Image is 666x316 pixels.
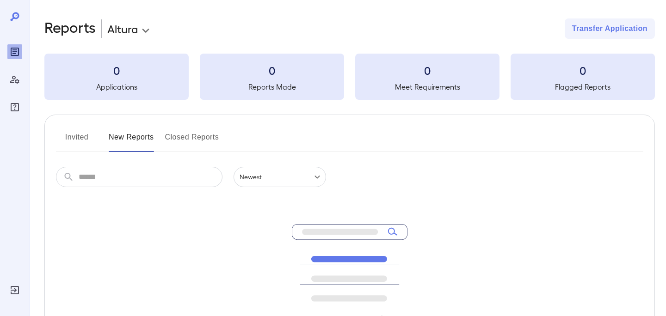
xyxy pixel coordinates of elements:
div: Reports [7,44,22,59]
h3: 0 [44,63,189,78]
h5: Flagged Reports [511,81,655,92]
button: Invited [56,130,98,152]
h3: 0 [355,63,499,78]
h3: 0 [511,63,655,78]
h2: Reports [44,18,96,39]
h5: Applications [44,81,189,92]
h5: Reports Made [200,81,344,92]
div: Newest [234,167,326,187]
button: Closed Reports [165,130,219,152]
div: Manage Users [7,72,22,87]
h3: 0 [200,63,344,78]
button: New Reports [109,130,154,152]
button: Transfer Application [565,18,655,39]
div: Log Out [7,283,22,298]
p: Altura [107,21,138,36]
h5: Meet Requirements [355,81,499,92]
summary: 0Applications0Reports Made0Meet Requirements0Flagged Reports [44,54,655,100]
div: FAQ [7,100,22,115]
